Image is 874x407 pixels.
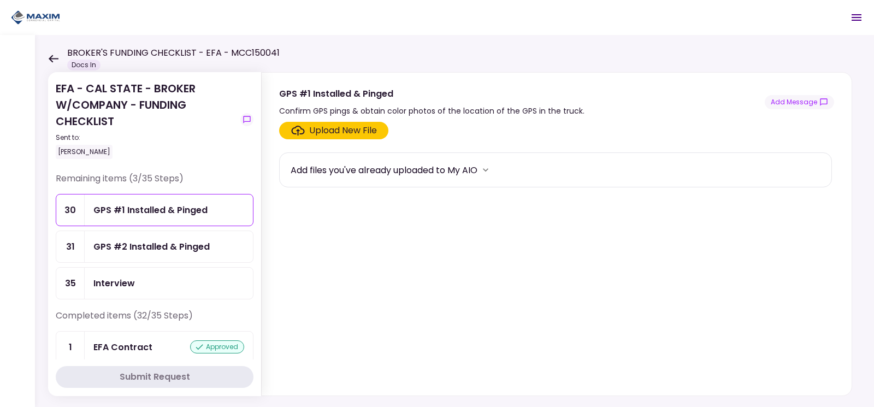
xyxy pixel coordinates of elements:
h1: BROKER'S FUNDING CHECKLIST - EFA - MCC150041 [67,46,280,60]
button: Open menu [843,4,870,31]
div: Interview [93,276,135,290]
span: Click here to upload the required document [279,122,388,139]
a: 30GPS #1 Installed & Pinged [56,194,253,226]
div: EFA Contract [93,340,152,354]
button: more [477,162,494,178]
div: Sent to: [56,133,236,143]
img: Partner icon [11,9,60,26]
div: Docs In [67,60,101,70]
div: Confirm GPS pings & obtain color photos of the location of the GPS in the truck. [279,104,584,117]
button: Submit Request [56,366,253,388]
div: Upload New File [309,124,377,137]
a: 31GPS #2 Installed & Pinged [56,231,253,263]
div: [PERSON_NAME] [56,145,113,159]
div: approved [190,340,244,353]
button: show-messages [240,113,253,126]
div: 31 [56,231,85,262]
div: 1 [56,332,85,363]
div: 30 [56,194,85,226]
a: 1EFA Contractapproved [56,331,253,363]
div: Add files you've already uploaded to My AIO [291,163,477,177]
div: Submit Request [120,370,190,384]
button: show-messages [765,95,834,109]
div: GPS #1 Installed & Pinged [93,203,208,217]
div: GPS #1 Installed & PingedConfirm GPS pings & obtain color photos of the location of the GPS in th... [261,72,852,396]
div: GPS #1 Installed & Pinged [279,87,584,101]
a: 35Interview [56,267,253,299]
div: GPS #2 Installed & Pinged [93,240,210,253]
div: Remaining items (3/35 Steps) [56,172,253,194]
div: EFA - CAL STATE - BROKER W/COMPANY - FUNDING CHECKLIST [56,80,236,159]
div: 35 [56,268,85,299]
div: Completed items (32/35 Steps) [56,309,253,331]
